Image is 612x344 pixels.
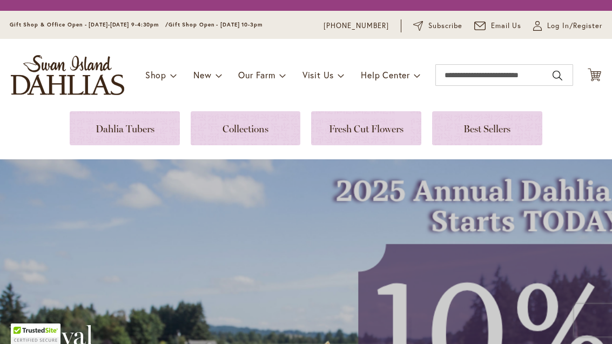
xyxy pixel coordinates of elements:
[11,55,124,95] a: store logo
[491,21,522,31] span: Email Us
[10,21,169,28] span: Gift Shop & Office Open - [DATE]-[DATE] 9-4:30pm /
[302,69,334,80] span: Visit Us
[533,21,602,31] a: Log In/Register
[553,67,562,84] button: Search
[193,69,211,80] span: New
[547,21,602,31] span: Log In/Register
[324,21,389,31] a: [PHONE_NUMBER]
[238,69,275,80] span: Our Farm
[169,21,263,28] span: Gift Shop Open - [DATE] 10-3pm
[413,21,462,31] a: Subscribe
[361,69,410,80] span: Help Center
[11,323,60,344] div: TrustedSite Certified
[145,69,166,80] span: Shop
[428,21,462,31] span: Subscribe
[474,21,522,31] a: Email Us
